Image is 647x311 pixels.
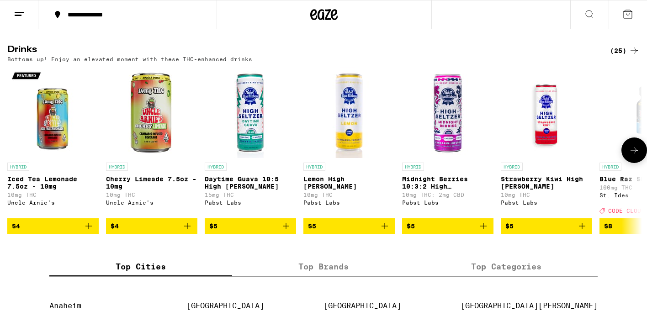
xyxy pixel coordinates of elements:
div: Uncle Arnie's [7,200,99,206]
img: Uncle Arnie's - Iced Tea Lemonade 7.5oz - 10mg [7,67,99,158]
button: Add to bag [7,218,99,234]
button: Add to bag [402,218,493,234]
p: HYBRID [7,163,29,171]
p: 10mg THC [501,192,592,198]
button: Add to bag [205,218,296,234]
span: $8 [604,222,612,230]
img: Pabst Labs - Midnight Berries 10:3:2 High Seltzer [402,67,493,158]
span: Hi. Need any help? [5,6,66,14]
span: $4 [111,222,119,230]
span: $5 [308,222,316,230]
img: Uncle Arnie's - Cherry Limeade 7.5oz - 10mg [106,67,197,158]
p: HYBRID [402,163,424,171]
div: Pabst Labs [303,200,395,206]
h2: Drinks [7,45,595,56]
img: Pabst Labs - Strawberry Kiwi High Seltzer [501,67,592,158]
label: Top Categories [415,257,598,276]
div: Pabst Labs [402,200,493,206]
p: HYBRID [205,163,227,171]
a: [GEOGRAPHIC_DATA] [186,301,264,310]
p: Lemon High [PERSON_NAME] [303,175,395,190]
label: Top Cities [49,257,232,276]
a: Open page for Strawberry Kiwi High Seltzer from Pabst Labs [501,67,592,218]
p: 10mg THC [106,192,197,198]
div: Uncle Arnie's [106,200,197,206]
div: tabs [49,257,598,277]
img: Pabst Labs - Daytime Guava 10:5 High Seltzer [205,67,296,158]
p: 10mg THC [7,192,99,198]
a: Open page for Midnight Berries 10:3:2 High Seltzer from Pabst Labs [402,67,493,218]
p: HYBRID [599,163,621,171]
p: HYBRID [501,163,523,171]
a: Anaheim [49,301,81,310]
div: Pabst Labs [205,200,296,206]
a: (25) [610,45,640,56]
span: $4 [12,222,20,230]
button: Add to bag [303,218,395,234]
p: 10mg THC: 2mg CBD [402,192,493,198]
p: 15mg THC [205,192,296,198]
span: $5 [209,222,217,230]
button: Add to bag [106,218,197,234]
a: Open page for Lemon High Seltzer from Pabst Labs [303,67,395,218]
p: Bottoms up! Enjoy an elevated moment with these THC-enhanced drinks. [7,56,256,62]
p: Midnight Berries 10:3:2 High [PERSON_NAME] [402,175,493,190]
a: [GEOGRAPHIC_DATA][PERSON_NAME] [461,301,598,310]
p: HYBRID [303,163,325,171]
label: Top Brands [232,257,415,276]
span: $5 [505,222,514,230]
span: $5 [407,222,415,230]
p: Daytime Guava 10:5 High [PERSON_NAME] [205,175,296,190]
p: Iced Tea Lemonade 7.5oz - 10mg [7,175,99,190]
p: HYBRID [106,163,128,171]
p: 10mg THC [303,192,395,198]
a: [GEOGRAPHIC_DATA] [323,301,401,310]
div: Pabst Labs [501,200,592,206]
a: Open page for Iced Tea Lemonade 7.5oz - 10mg from Uncle Arnie's [7,67,99,218]
p: Cherry Limeade 7.5oz - 10mg [106,175,197,190]
button: Add to bag [501,218,592,234]
p: Strawberry Kiwi High [PERSON_NAME] [501,175,592,190]
a: Open page for Cherry Limeade 7.5oz - 10mg from Uncle Arnie's [106,67,197,218]
img: Pabst Labs - Lemon High Seltzer [303,67,395,158]
a: Open page for Daytime Guava 10:5 High Seltzer from Pabst Labs [205,67,296,218]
